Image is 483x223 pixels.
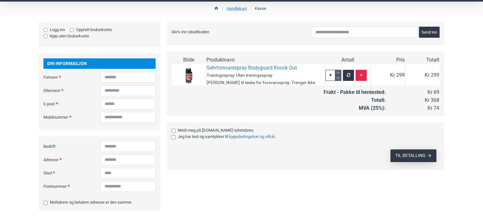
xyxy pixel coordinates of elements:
input: Jeg har lest og samtykker tilKjøpsbetingelser og vilkår. [171,135,176,139]
label: Etternavn [43,85,100,95]
label: Bedrift [43,141,100,151]
input: Logg inn [43,28,48,32]
td: Kr 74 [386,104,440,112]
label: Logg inn [43,27,65,33]
input: Opprett brukerkonto [70,28,74,32]
input: Kjøp uten brukerkonto [43,34,48,38]
td: Bilde [171,56,206,64]
span: Send inn [422,30,437,34]
strong: Totalt: [371,97,386,103]
a: Handlekurv [227,5,247,12]
label: Jeg har lest og samtykker til . [171,134,435,140]
div: Din informasjon [43,58,156,69]
small: [PERSON_NAME] til taske for forsvarsspray: Trenger ikke [207,80,315,85]
label: Postnummer [43,181,100,191]
td: Kr 299 [405,64,440,87]
button: TIL BETALLING [390,149,436,162]
button: Send inn [419,27,440,38]
label: Fornavn [43,72,100,82]
label: Opprett brukerkonto [70,27,112,33]
label: Mobilnummer [43,112,100,122]
span: TIL BETALLING [395,153,426,158]
td: Kr 69 [386,89,440,96]
label: E-post [43,99,100,109]
strong: MVA (25%): [359,105,386,111]
small: Treningsspray: Uten treningsspray [207,73,272,78]
td: Totalt [405,56,440,64]
input: Mottakers og betalers adresse er den samme. [43,201,48,205]
td: Kr 299 [370,64,405,87]
b: Kjøpsbetingelser og vilkår [229,134,275,139]
td: Produktnavn [206,56,325,64]
label: Meld meg på [DOMAIN_NAME] nyhetsbrev. [171,127,435,134]
td: Pris [370,56,405,64]
a: Kjøpsbetingelser og vilkår [228,134,276,140]
img: Selvforsvarsspray Bodyguard Knock Out [179,66,198,85]
td: Antall [325,56,371,64]
td: Kr 368 [386,96,440,104]
label: Skriv inn rabattkoden [171,27,251,37]
label: Adresse [43,154,100,165]
a: Selvforsvarsspray Bodyguard Knock Out [207,64,297,72]
label: Mottakers og betalers adresse er den samme. [43,199,132,206]
input: Meld meg på [DOMAIN_NAME] nyhetsbrev. [171,129,176,133]
label: Kjøp uten brukerkonto [43,33,89,39]
label: Sted [43,168,100,178]
strong: Frakt - Pakke til hentested: [324,89,386,95]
